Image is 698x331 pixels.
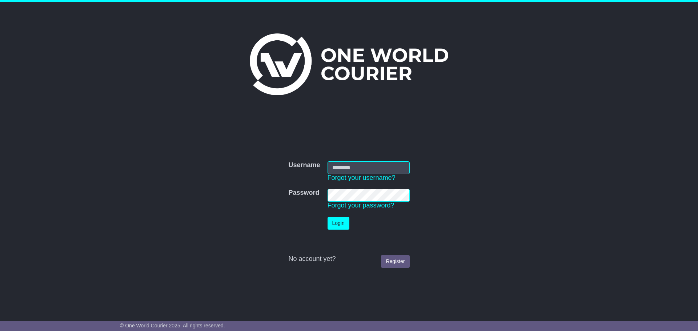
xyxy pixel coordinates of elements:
div: No account yet? [288,255,409,263]
label: Password [288,189,319,197]
button: Login [328,217,349,230]
img: One World [250,33,448,95]
label: Username [288,161,320,169]
a: Forgot your password? [328,202,394,209]
a: Forgot your username? [328,174,396,181]
span: © One World Courier 2025. All rights reserved. [120,323,225,328]
a: Register [381,255,409,268]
